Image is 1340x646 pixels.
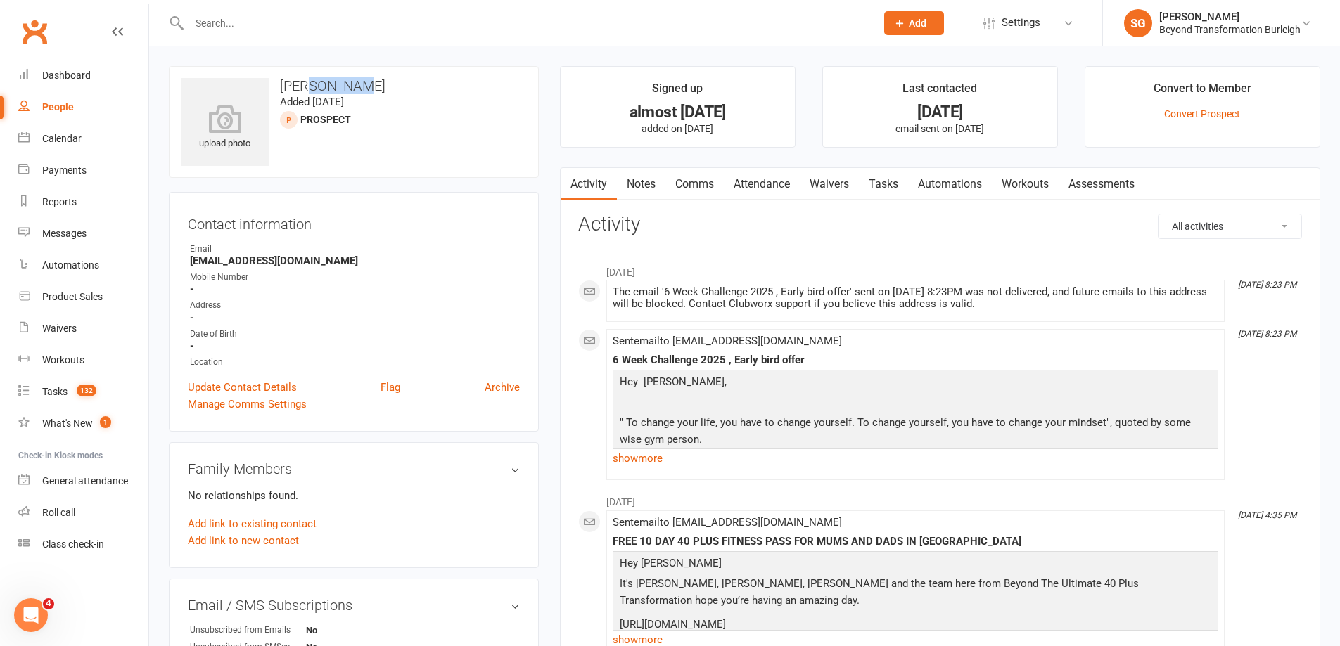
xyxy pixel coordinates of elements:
[573,123,782,134] p: added on [DATE]
[18,186,148,218] a: Reports
[620,577,1139,607] span: It's [PERSON_NAME], [PERSON_NAME], [PERSON_NAME] and the team here from Beyond The Ultimate 40 Pl...
[613,448,1218,468] a: show more
[18,313,148,344] a: Waivers
[1159,23,1301,36] div: Beyond Transformation Burleigh
[42,538,104,550] div: Class check-in
[902,79,977,105] div: Last contacted
[18,344,148,376] a: Workouts
[909,18,926,29] span: Add
[190,340,520,352] strong: -
[1059,168,1144,200] a: Assessments
[190,328,520,341] div: Date of Birth
[14,598,48,632] iframe: Intercom live chat
[613,516,842,529] span: Sent email to [EMAIL_ADDRESS][DOMAIN_NAME]
[188,379,297,396] a: Update Contact Details
[908,168,992,200] a: Automations
[18,155,148,186] a: Payments
[616,555,1215,575] p: Hey [PERSON_NAME]
[18,60,148,91] a: Dashboard
[42,386,68,397] div: Tasks
[665,168,724,200] a: Comms
[1238,280,1296,290] i: [DATE] 8:23 PM
[42,133,82,144] div: Calendar
[613,536,1218,548] div: FREE 10 DAY 40 PLUS FITNESS PASS FOR MUMS AND DADS IN [GEOGRAPHIC_DATA]
[18,529,148,560] a: Class kiosk mode
[800,168,859,200] a: Waivers
[18,376,148,408] a: Tasks 132
[578,487,1302,510] li: [DATE]
[185,13,866,33] input: Search...
[190,311,520,324] strong: -
[17,14,52,49] a: Clubworx
[1154,79,1251,105] div: Convert to Member
[992,168,1059,200] a: Workouts
[616,616,1215,636] p: [URL][DOMAIN_NAME]
[18,408,148,439] a: What's New1
[42,323,77,334] div: Waivers
[100,416,111,428] span: 1
[42,70,91,81] div: Dashboard
[1002,7,1040,39] span: Settings
[561,168,617,200] a: Activity
[42,101,74,112] div: People
[836,123,1045,134] p: email sent on [DATE]
[181,105,269,151] div: upload photo
[190,254,520,267] strong: [EMAIL_ADDRESS][DOMAIN_NAME]
[42,507,75,518] div: Roll call
[190,283,520,295] strong: -
[652,79,703,105] div: Signed up
[18,497,148,529] a: Roll call
[1238,510,1296,520] i: [DATE] 4:35 PM
[613,286,1218,310] div: The email '6 Week Challenge 2025 , Early bird offer' sent on [DATE] 8:23PM was not delivered, and...
[884,11,944,35] button: Add
[190,243,520,256] div: Email
[42,228,87,239] div: Messages
[77,385,96,396] span: 132
[188,532,299,549] a: Add link to new contact
[190,624,306,637] div: Unsubscribed from Emails
[42,164,87,176] div: Payments
[18,281,148,313] a: Product Sales
[190,356,520,369] div: Location
[485,379,520,396] a: Archive
[280,96,344,108] time: Added [DATE]
[724,168,800,200] a: Attendance
[300,114,351,125] snap: prospect
[18,123,148,155] a: Calendar
[616,373,1215,394] p: Hey [PERSON_NAME],
[188,396,307,413] a: Manage Comms Settings
[573,105,782,119] div: almost [DATE]
[617,168,665,200] a: Notes
[190,299,520,312] div: Address
[42,291,103,302] div: Product Sales
[42,259,99,271] div: Automations
[181,78,527,93] h3: [PERSON_NAME]
[18,465,148,497] a: General attendance kiosk mode
[42,354,84,366] div: Workouts
[18,250,148,281] a: Automations
[1124,9,1152,37] div: SG
[42,196,77,207] div: Reports
[188,211,520,232] h3: Contact information
[613,354,1218,366] div: 6 Week Challenge 2025 , Early bird offer
[1159,11,1301,23] div: [PERSON_NAME]
[1164,108,1240,119] a: Convert Prospect
[578,257,1302,280] li: [DATE]
[42,418,93,429] div: What's New
[859,168,908,200] a: Tasks
[188,597,520,613] h3: Email / SMS Subscriptions
[578,214,1302,235] h3: Activity
[836,105,1045,119] div: [DATE]
[381,379,400,396] a: Flag
[190,271,520,284] div: Mobile Number
[616,414,1215,451] p: " To change your life, you have to change yourself. To change yourself, you have to change your m...
[188,487,520,504] p: No relationships found.
[18,218,148,250] a: Messages
[43,598,54,609] span: 4
[18,91,148,123] a: People
[42,475,128,486] div: General attendance
[306,625,387,635] strong: No
[613,335,842,347] span: Sent email to [EMAIL_ADDRESS][DOMAIN_NAME]
[188,515,317,532] a: Add link to existing contact
[1238,329,1296,339] i: [DATE] 8:23 PM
